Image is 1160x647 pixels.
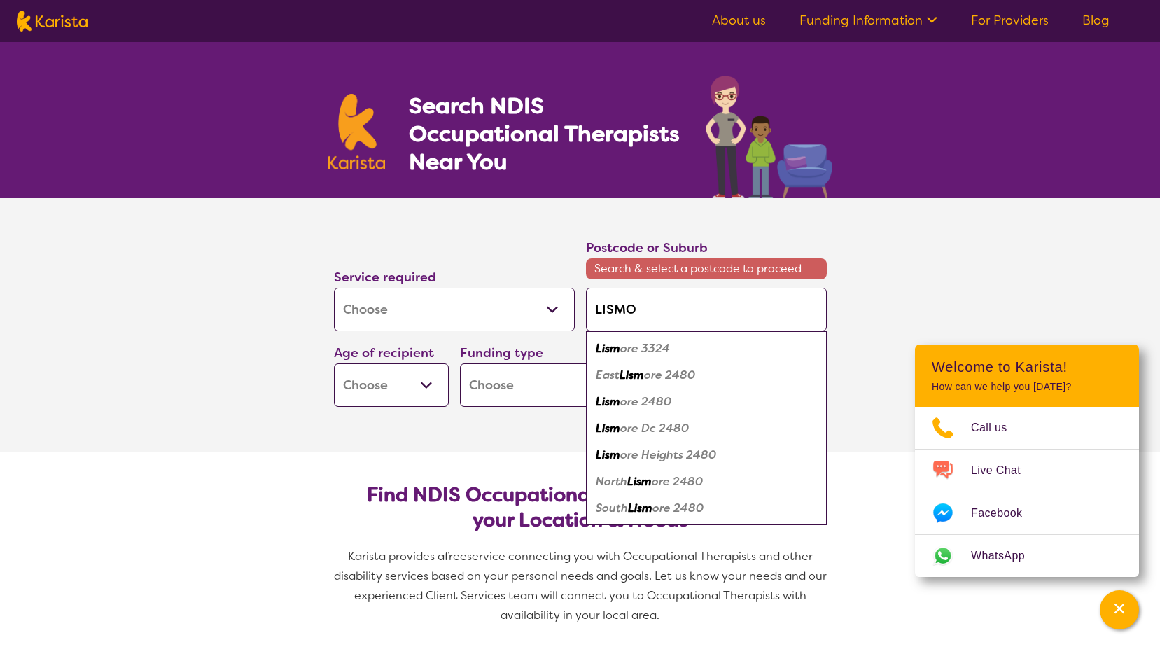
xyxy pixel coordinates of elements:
[596,501,628,515] em: South
[915,345,1139,577] div: Channel Menu
[652,501,704,515] em: ore 2480
[620,394,671,409] em: ore 2480
[586,239,708,256] label: Postcode or Suburb
[593,495,820,522] div: South Lismore 2480
[334,345,434,361] label: Age of recipient
[652,474,703,489] em: ore 2480
[932,381,1122,393] p: How can we help you [DATE]?
[712,12,766,29] a: About us
[1082,12,1110,29] a: Blog
[445,549,467,564] span: free
[345,482,816,533] h2: Find NDIS Occupational Therapists based on your Location & Needs
[596,447,620,462] em: Lism
[644,368,695,382] em: ore 2480
[460,345,543,361] label: Funding type
[706,76,832,198] img: occupational-therapy
[628,501,652,515] em: Lism
[627,474,652,489] em: Lism
[596,421,620,436] em: Lism
[971,12,1049,29] a: For Providers
[915,535,1139,577] a: Web link opens in a new tab.
[596,474,627,489] em: North
[593,389,820,415] div: Lismore 2480
[596,341,620,356] em: Lism
[593,335,820,362] div: Lismore 3324
[620,368,644,382] em: Lism
[915,407,1139,577] ul: Choose channel
[328,94,386,169] img: Karista logo
[409,92,681,176] h1: Search NDIS Occupational Therapists Near You
[596,394,620,409] em: Lism
[596,368,620,382] em: East
[971,545,1042,566] span: WhatsApp
[593,468,820,495] div: North Lismore 2480
[971,503,1039,524] span: Facebook
[593,442,820,468] div: Lismore Heights 2480
[971,460,1037,481] span: Live Chat
[799,12,937,29] a: Funding Information
[334,549,830,622] span: service connecting you with Occupational Therapists and other disability services based on your p...
[593,362,820,389] div: East Lismore 2480
[620,341,670,356] em: ore 3324
[348,549,445,564] span: Karista provides a
[620,447,716,462] em: ore Heights 2480
[932,359,1122,375] h2: Welcome to Karista!
[17,11,88,32] img: Karista logo
[971,417,1024,438] span: Call us
[620,421,689,436] em: ore Dc 2480
[593,415,820,442] div: Lismore Dc 2480
[334,269,436,286] label: Service required
[586,258,827,279] span: Search & select a postcode to proceed
[586,288,827,331] input: Type
[1100,590,1139,629] button: Channel Menu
